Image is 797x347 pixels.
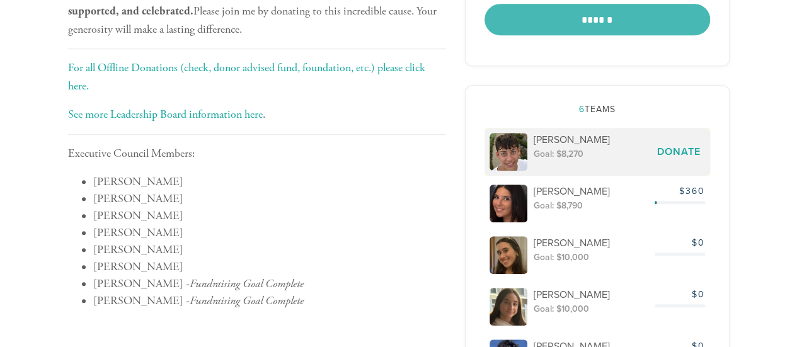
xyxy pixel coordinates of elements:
[93,207,446,224] li: [PERSON_NAME]
[534,185,648,198] p: [PERSON_NAME]
[485,105,710,115] h2: Teams
[93,173,446,190] li: [PERSON_NAME]
[93,241,446,258] li: [PERSON_NAME]
[485,128,710,176] a: [PERSON_NAME] Goal: $8,270 Donate
[490,185,527,222] img: imagefile
[93,258,446,275] li: [PERSON_NAME]
[68,60,425,93] a: For all Offline Donations (check, donor advised fund, foundation, etc.) please click here.
[93,224,446,241] li: [PERSON_NAME]
[534,288,648,302] p: [PERSON_NAME]
[190,293,304,308] em: Fundraising Goal Complete
[93,275,446,292] li: [PERSON_NAME] -
[534,236,648,250] p: [PERSON_NAME]
[490,288,527,326] img: imagefile
[190,276,304,291] em: Fundraising Goal Complete
[490,236,527,274] img: imagefile
[534,200,648,212] div: Goal: $8,790
[534,133,651,147] p: [PERSON_NAME]
[534,251,648,263] div: Goal: $10,000
[93,190,446,207] li: [PERSON_NAME]
[93,292,446,309] li: [PERSON_NAME] -
[534,303,648,315] div: Goal: $10,000
[485,231,710,279] a: [PERSON_NAME] Goal: $10,000 $0
[68,145,446,163] p: Executive Council Members:
[534,148,651,160] div: Goal: $8,270
[657,145,701,158] span: Donate
[579,104,585,115] span: 6
[485,283,710,331] a: [PERSON_NAME] Goal: $10,000 $0
[655,186,705,204] span: $360
[68,106,446,124] p: .
[485,179,710,227] a: [PERSON_NAME] Goal: $8,790 $360
[490,133,527,171] img: imagefile
[68,107,263,122] a: See more Leadership Board information here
